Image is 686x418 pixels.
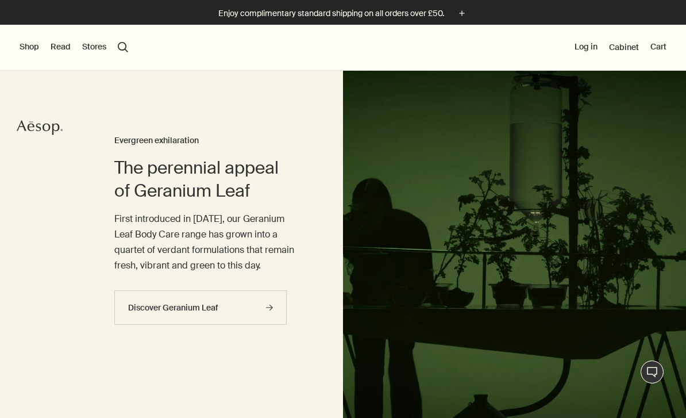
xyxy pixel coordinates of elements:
svg: Aesop [17,119,63,136]
button: Allow All [439,175,517,199]
button: Enjoy complimentary standard shipping on all orders over £50. [218,7,468,20]
nav: primary [20,25,128,71]
h2: Enhance Your Experience! [160,65,499,82]
button: Read [51,41,71,53]
button: Cart [650,41,666,53]
h2: The perennial appeal of Geranium Leaf [114,156,297,202]
p: First introduced in [DATE], our Geranium Leaf Body Care range has grown into a quartet of verdant... [114,211,297,274]
a: Aesop [17,119,63,139]
nav: supplementary [575,25,666,71]
button: Log in [575,41,598,53]
button: Open search [118,42,128,52]
a: Discover Geranium Leaf [114,290,287,325]
h3: Evergreen exhilaration [114,134,297,148]
button: Stores [82,41,106,53]
div: Your privacy is important to us so we want to be clear on what information is collected when you ... [178,82,517,160]
div: Enhance Your Experience! [160,42,534,219]
a: More information about your privacy, opens in a new tab [265,151,306,160]
button: Cookies Settings, Opens the preference center dialog [178,175,255,198]
a: Cabinet [609,42,639,52]
button: Shop [20,41,39,53]
p: Enjoy complimentary standard shipping on all orders over £50. [218,7,444,20]
button: Reject All [353,175,431,199]
button: Live Assistance [641,361,664,384]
